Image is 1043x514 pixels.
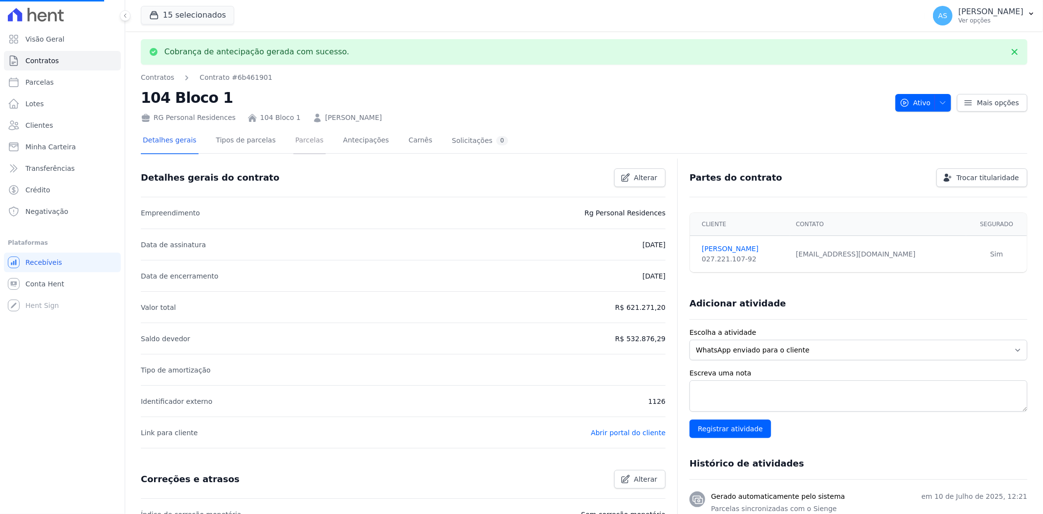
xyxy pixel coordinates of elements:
[702,244,784,254] a: [PERSON_NAME]
[25,34,65,44] span: Visão Geral
[921,491,1027,502] p: em 10 de Julho de 2025, 12:21
[141,427,198,439] p: Link para cliente
[341,128,391,154] a: Antecipações
[643,270,666,282] p: [DATE]
[141,473,240,485] h3: Correções e atrasos
[689,172,782,184] h3: Partes do contrato
[957,94,1027,112] a: Mais opções
[4,253,121,272] a: Recebíveis
[25,99,44,109] span: Lotes
[900,94,931,112] span: Ativo
[25,164,75,173] span: Transferências
[25,185,50,195] span: Crédito
[141,172,279,184] h3: Detalhes gerais do contrato
[936,168,1027,187] a: Trocar titularidade
[25,257,62,267] span: Recebíveis
[496,136,508,145] div: 0
[141,239,206,251] p: Data de assinatura
[25,279,64,289] span: Conta Hent
[325,113,382,123] a: [PERSON_NAME]
[895,94,952,112] button: Ativo
[141,72,174,83] a: Contratos
[689,458,804,469] h3: Histórico de atividades
[141,72,272,83] nav: Breadcrumb
[4,180,121,200] a: Crédito
[966,236,1027,273] td: Sim
[8,237,117,249] div: Plataformas
[4,137,121,157] a: Minha Carteira
[958,17,1023,24] p: Ver opções
[690,213,790,236] th: Cliente
[25,207,68,216] span: Negativação
[450,128,510,154] a: Solicitações0
[141,72,888,83] nav: Breadcrumb
[293,128,326,154] a: Parcelas
[634,474,658,484] span: Alterar
[711,491,845,502] h3: Gerado automaticamente pelo sistema
[452,136,508,145] div: Solicitações
[614,470,666,489] a: Alterar
[164,47,349,57] p: Cobrança de antecipação gerada com sucesso.
[977,98,1019,108] span: Mais opções
[4,72,121,92] a: Parcelas
[200,72,272,83] a: Contrato #6b461901
[25,56,59,66] span: Contratos
[4,116,121,135] a: Clientes
[615,302,666,313] p: R$ 621.271,20
[614,168,666,187] a: Alterar
[4,274,121,294] a: Conta Hent
[214,128,278,154] a: Tipos de parcelas
[141,333,190,345] p: Saldo devedor
[615,333,666,345] p: R$ 532.876,29
[689,368,1027,378] label: Escreva uma nota
[25,142,76,152] span: Minha Carteira
[584,207,666,219] p: Rg Personal Residences
[956,173,1019,183] span: Trocar titularidade
[689,420,771,438] input: Registrar atividade
[643,239,666,251] p: [DATE]
[790,213,967,236] th: Contato
[689,327,1027,338] label: Escolha a atividade
[141,364,211,376] p: Tipo de amortização
[925,2,1043,29] button: AS [PERSON_NAME] Ver opções
[141,113,236,123] div: RG Personal Residences
[958,7,1023,17] p: [PERSON_NAME]
[141,128,199,154] a: Detalhes gerais
[141,207,200,219] p: Empreendimento
[4,29,121,49] a: Visão Geral
[406,128,434,154] a: Carnês
[796,249,961,259] div: [EMAIL_ADDRESS][DOMAIN_NAME]
[25,120,53,130] span: Clientes
[260,113,301,123] a: 104 Bloco 1
[689,298,786,309] h3: Adicionar atividade
[591,429,666,437] a: Abrir portal do cliente
[4,51,121,70] a: Contratos
[702,254,784,264] div: 027.221.107-92
[141,87,888,109] h2: 104 Bloco 1
[141,396,212,407] p: Identificador externo
[938,12,947,19] span: AS
[634,173,658,183] span: Alterar
[4,94,121,114] a: Lotes
[648,396,666,407] p: 1126
[966,213,1027,236] th: Segurado
[141,302,176,313] p: Valor total
[4,202,121,221] a: Negativação
[25,77,54,87] span: Parcelas
[141,6,234,24] button: 15 selecionados
[4,159,121,178] a: Transferências
[141,270,219,282] p: Data de encerramento
[711,504,1027,514] p: Parcelas sincronizadas com o Sienge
